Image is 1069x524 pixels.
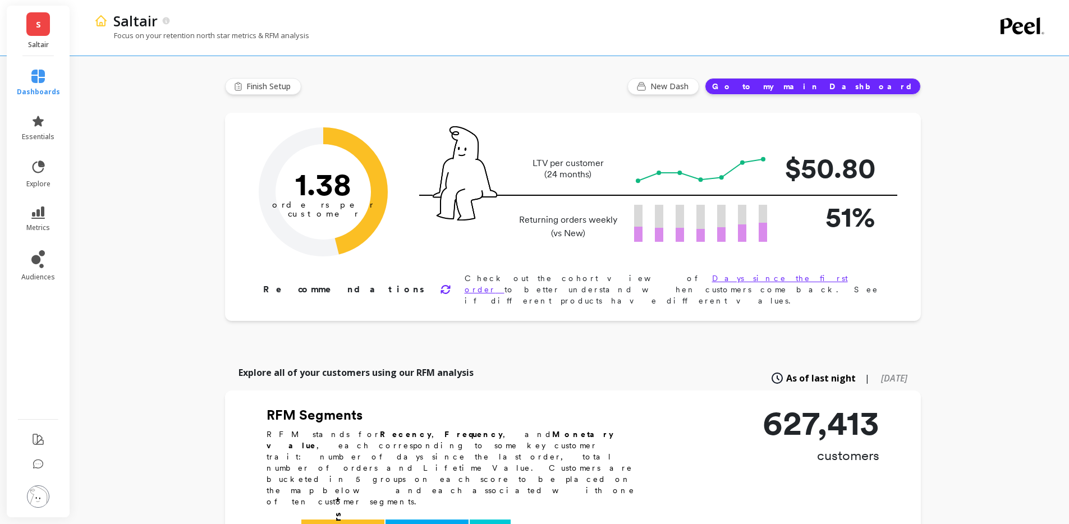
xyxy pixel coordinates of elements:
[272,200,374,210] tspan: orders per
[225,78,301,95] button: Finish Setup
[444,430,503,439] b: Frequency
[865,371,870,385] span: |
[786,371,856,385] span: As of last night
[287,209,359,219] tspan: customer
[94,30,309,40] p: Focus on your retention north star metrics & RFM analysis
[785,147,875,189] p: $50.80
[465,273,885,306] p: Check out the cohort view of to better understand when customers come back. See if different prod...
[763,447,879,465] p: customers
[433,126,497,220] img: pal seatted on line
[705,78,921,95] button: Go to my main Dashboard
[22,132,54,141] span: essentials
[267,429,648,507] p: RFM stands for , , and , each corresponding to some key customer trait: number of days since the ...
[627,78,699,95] button: New Dash
[650,81,692,92] span: New Dash
[263,283,426,296] p: Recommendations
[380,430,432,439] b: Recency
[516,158,621,180] p: LTV per customer (24 months)
[113,11,158,30] p: Saltair
[246,81,294,92] span: Finish Setup
[238,366,474,379] p: Explore all of your customers using our RFM analysis
[295,166,351,203] text: 1.38
[21,273,55,282] span: audiences
[26,223,50,232] span: metrics
[763,406,879,440] p: 627,413
[785,196,875,238] p: 51%
[17,88,60,96] span: dashboards
[516,213,621,240] p: Returning orders weekly (vs New)
[881,372,907,384] span: [DATE]
[26,180,51,189] span: explore
[267,406,648,424] h2: RFM Segments
[27,485,49,508] img: profile picture
[94,14,108,27] img: header icon
[18,40,59,49] p: Saltair
[36,18,41,31] span: S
